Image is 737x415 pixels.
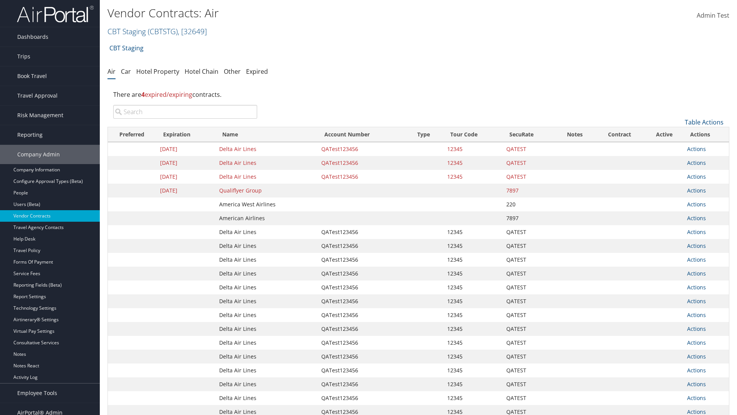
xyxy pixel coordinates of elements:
[215,198,317,211] td: America West Airlines
[687,311,706,319] a: Actions
[215,308,317,322] td: Delta Air Lines
[687,339,706,346] a: Actions
[317,281,410,294] td: QATest123456
[156,184,215,198] td: [DATE]
[136,67,179,76] a: Hotel Property
[697,4,729,28] a: Admin Test
[109,40,144,56] a: CBT Staging
[317,156,410,170] td: QATest123456
[683,127,729,142] th: Actions
[687,159,706,166] a: Actions
[502,170,556,184] td: QATEST
[687,284,706,291] a: Actions
[556,127,594,142] th: Notes: activate to sort column ascending
[317,253,410,267] td: QATest123456
[687,297,706,305] a: Actions
[443,322,502,336] td: 12345
[215,239,317,253] td: Delta Air Lines
[685,118,724,126] a: Table Actions
[443,142,502,156] td: 12345
[17,86,58,105] span: Travel Approval
[687,228,706,236] a: Actions
[502,281,556,294] td: QATEST
[443,225,502,239] td: 12345
[443,170,502,184] td: 12345
[502,239,556,253] td: QATEST
[215,184,317,198] td: Qualiflyer Group
[502,377,556,391] td: QATEST
[502,211,556,225] td: 7897
[443,391,502,405] td: 12345
[502,308,556,322] td: QATEST
[443,350,502,364] td: 12345
[317,127,410,142] th: Account Number: activate to sort column ascending
[317,377,410,391] td: QATest123456
[697,11,729,20] span: Admin Test
[141,90,145,99] strong: 4
[687,201,706,208] a: Actions
[17,47,30,66] span: Trips
[17,125,43,144] span: Reporting
[687,325,706,332] a: Actions
[156,156,215,170] td: [DATE]
[317,267,410,281] td: QATest123456
[121,67,131,76] a: Car
[141,90,192,99] span: expired/expiring
[215,391,317,405] td: Delta Air Lines
[215,211,317,225] td: American Airlines
[246,67,268,76] a: Expired
[215,267,317,281] td: Delta Air Lines
[215,350,317,364] td: Delta Air Lines
[502,198,556,211] td: 220
[17,27,48,46] span: Dashboards
[17,383,57,403] span: Employee Tools
[502,253,556,267] td: QATEST
[17,106,63,125] span: Risk Management
[317,170,410,184] td: QATest123456
[687,380,706,388] a: Actions
[502,184,556,198] td: 7897
[502,322,556,336] td: QATEST
[17,145,60,164] span: Company Admin
[443,377,502,391] td: 12345
[107,5,522,21] h1: Vendor Contracts: Air
[687,367,706,374] a: Actions
[107,67,116,76] a: Air
[317,239,410,253] td: QATest123456
[215,127,317,142] th: Name: activate to sort column ascending
[215,377,317,391] td: Delta Air Lines
[502,391,556,405] td: QATEST
[317,294,410,308] td: QATest123456
[215,281,317,294] td: Delta Air Lines
[443,294,502,308] td: 12345
[317,142,410,156] td: QATest123456
[687,353,706,360] a: Actions
[107,26,207,37] a: CBT Staging
[687,173,706,180] a: Actions
[317,322,410,336] td: QATest123456
[215,336,317,350] td: Delta Air Lines
[113,105,257,119] input: Search
[687,145,706,153] a: Actions
[215,364,317,377] td: Delta Air Lines
[224,67,241,76] a: Other
[443,127,502,142] th: Tour Code: activate to sort column ascending
[317,391,410,405] td: QATest123456
[108,127,156,142] th: Preferred: activate to sort column ascending
[645,127,683,142] th: Active: activate to sort column ascending
[317,364,410,377] td: QATest123456
[317,350,410,364] td: QATest123456
[687,394,706,402] a: Actions
[502,156,556,170] td: QATEST
[443,239,502,253] td: 12345
[502,225,556,239] td: QATEST
[502,127,556,142] th: SecuRate: activate to sort column ascending
[502,142,556,156] td: QATEST
[687,270,706,277] a: Actions
[215,142,317,156] td: Delta Air Lines
[156,170,215,184] td: [DATE]
[215,294,317,308] td: Delta Air Lines
[443,156,502,170] td: 12345
[156,142,215,156] td: [DATE]
[215,170,317,184] td: Delta Air Lines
